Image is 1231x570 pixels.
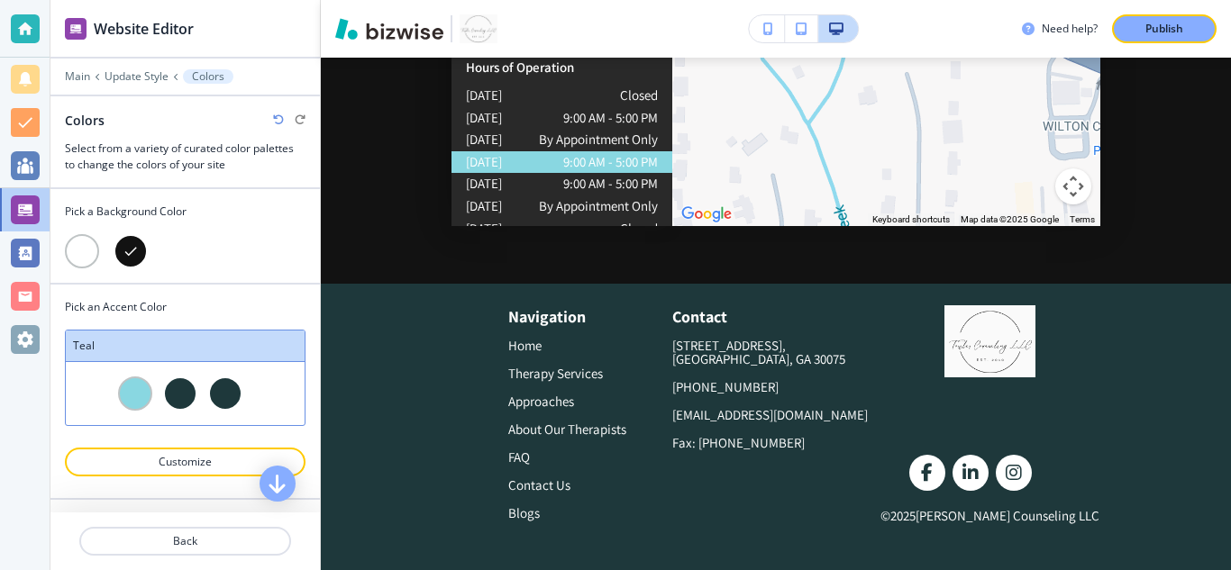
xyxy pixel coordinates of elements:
[916,505,1099,528] p: [PERSON_NAME] Counseling LLC
[81,533,289,549] p: Back
[105,70,169,83] button: Update Style
[996,455,1032,491] a: Social media account for Instagram
[65,111,105,130] h2: Colors
[65,204,305,220] h3: Pick a Background Color
[466,151,502,174] p: [DATE]
[508,387,636,415] p: Approaches
[65,70,90,83] button: Main
[1070,214,1095,224] a: Terms (opens in new tab)
[1042,21,1098,37] h3: Need help?
[466,173,502,195] p: [DATE]
[65,18,87,40] img: editor icon
[890,505,916,528] p: 2025
[466,129,502,151] p: [DATE]
[508,305,586,329] h3: Navigation
[909,455,945,491] a: Social media account for Facebook
[677,203,736,226] a: Open this area in Google Maps (opens a new window)
[94,18,194,40] h2: Website Editor
[672,352,877,366] p: [GEOGRAPHIC_DATA], GA 30075
[466,107,502,130] p: [DATE]
[872,213,950,226] button: Keyboard shortcuts
[672,373,877,401] a: [PHONE_NUMBER]
[672,339,877,352] p: [STREET_ADDRESS],
[65,448,305,476] button: Customize
[620,218,658,240] p: Closed
[1112,14,1217,43] button: Publish
[1145,21,1183,37] p: Publish
[953,455,989,491] a: Social media account for Linkedin
[539,195,658,218] p: By Appointment Only
[466,60,658,74] p: Hours of Operation
[183,69,233,84] button: Colors
[88,454,282,470] p: Customize
[192,70,224,83] p: Colors
[672,401,877,429] a: [EMAIL_ADDRESS][DOMAIN_NAME]
[563,173,658,195] p: 9:00 AM - 5:00 PM
[508,359,636,387] p: Therapy Services
[79,527,291,556] button: Back
[1055,168,1091,204] button: Map camera controls
[677,203,736,226] img: Google
[563,107,658,130] p: 9:00 AM - 5:00 PM
[508,331,636,359] p: Home
[65,299,305,315] h3: Pick an Accent Color
[460,14,497,43] img: Your Logo
[73,338,297,354] h3: Teal
[65,140,305,173] h3: Select from a variety of curated color palettes to change the colors of your site
[508,471,636,499] p: Contact Us
[466,85,502,107] p: [DATE]
[672,429,877,457] p: Fax: [PHONE_NUMBER]
[335,18,443,40] img: Bizwise Logo
[961,214,1059,224] span: Map data ©2025 Google
[877,305,1102,377] img: Towler Counseling LLC
[466,195,502,218] p: [DATE]
[563,151,658,174] p: 9:00 AM - 5:00 PM
[620,85,658,107] p: Closed
[466,218,502,240] p: [DATE]
[672,305,727,329] h3: Contact
[508,415,636,443] p: About Our Therapists
[508,443,636,471] p: FAQ
[508,499,636,527] p: Blogs
[539,129,658,151] p: By Appointment Only
[880,505,890,528] p: ©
